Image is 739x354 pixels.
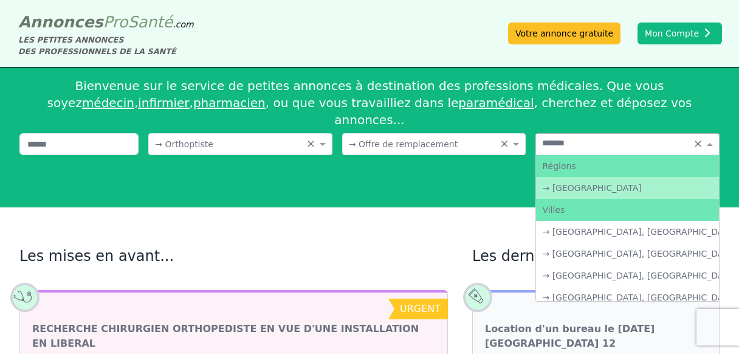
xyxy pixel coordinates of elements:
[400,303,441,314] span: urgent
[472,246,720,266] h2: Les dernières annonces...
[536,286,719,308] div: → [GEOGRAPHIC_DATA], [GEOGRAPHIC_DATA]
[18,13,194,31] a: AnnoncesProSanté.com
[19,72,720,133] div: Bienvenue sur le service de petites annonces à destination des professions médicales. Que vous so...
[82,95,134,110] a: médecin
[508,23,620,44] a: Votre annonce gratuite
[536,221,719,243] div: → [GEOGRAPHIC_DATA], [GEOGRAPHIC_DATA]
[128,13,173,31] span: Santé
[32,322,435,351] a: RECHERCHE CHIRURGIEN ORTHOPEDISTE EN VUE D'UNE INSTALLATION EN LIBERAL
[536,177,719,199] div: → [GEOGRAPHIC_DATA]
[536,155,719,177] div: Régions
[638,23,722,44] button: Mon Compte
[193,95,266,110] a: pharmacien
[536,199,719,221] div: Villes
[18,13,103,31] span: Annonces
[18,34,194,57] div: LES PETITES ANNONCES DES PROFESSIONNELS DE LA SANTÉ
[19,246,448,266] h2: Les mises en avant...
[485,322,707,351] a: Location d'un bureau le [DATE] [GEOGRAPHIC_DATA] 12
[536,243,719,265] div: → [GEOGRAPHIC_DATA], [GEOGRAPHIC_DATA]
[306,138,317,150] span: Clear all
[103,13,128,31] span: Pro
[693,138,704,150] span: Clear all
[458,95,534,110] a: paramédical
[173,19,193,29] span: .com
[535,154,720,302] ng-dropdown-panel: Options list
[500,138,510,150] span: Clear all
[536,265,719,286] div: → [GEOGRAPHIC_DATA], [GEOGRAPHIC_DATA]
[138,95,189,110] a: infirmier
[19,160,720,172] div: Affiner la recherche...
